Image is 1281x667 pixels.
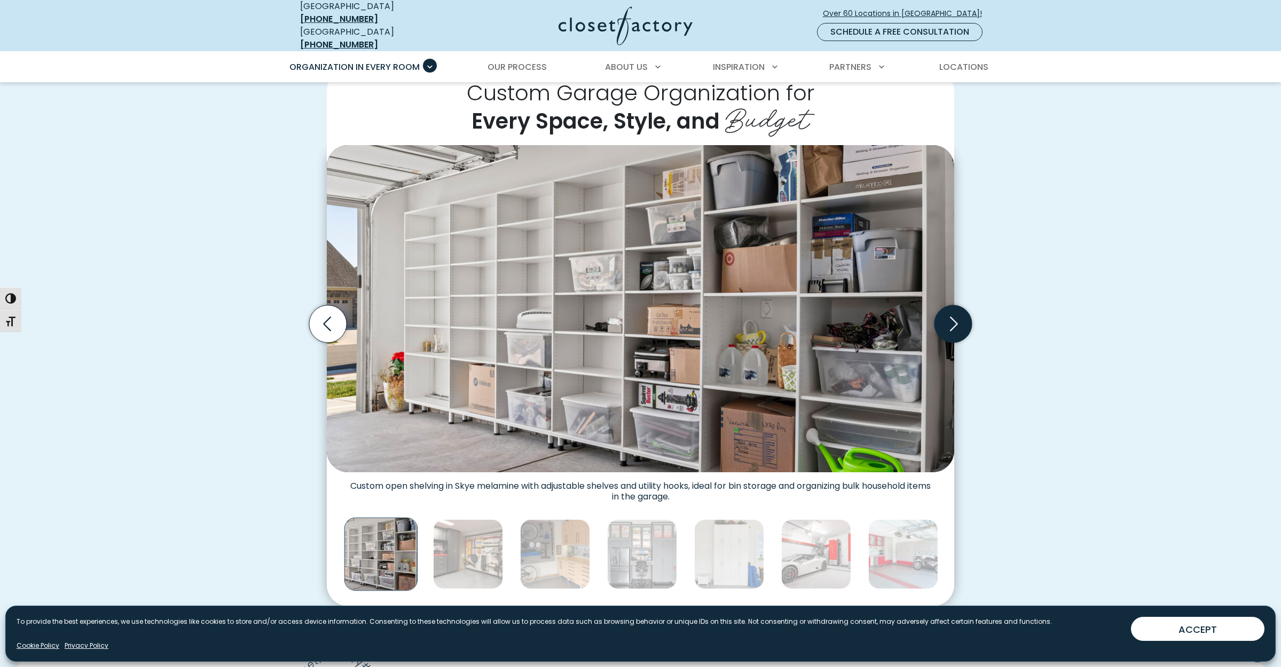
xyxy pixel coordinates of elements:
[725,95,810,138] span: Budget
[344,518,418,591] img: Garage wall with full-height white cabinetry, open cubbies
[17,641,59,650] a: Cookie Policy
[289,61,420,73] span: Organization in Every Room
[433,519,503,589] img: Custom garage slatwall organizer for bikes, surf boards, and tools
[930,301,976,347] button: Next slide
[829,61,871,73] span: Partners
[694,519,764,589] img: Garage with white cabinetry with integrated handles, slatwall system for garden tools and power e...
[1131,617,1264,641] button: ACCEPT
[300,13,378,25] a: [PHONE_NUMBER]
[471,106,720,136] span: Every Space, Style, and
[939,61,988,73] span: Locations
[559,6,693,45] img: Closet Factory Logo
[713,61,765,73] span: Inspiration
[868,519,938,589] img: Garage with gray cabinets and glossy red drawers, slatwall organizer system, heavy-duty hooks, an...
[300,38,378,51] a: [PHONE_NUMBER]
[823,8,991,19] span: Over 60 Locations in [GEOGRAPHIC_DATA]!
[17,617,1052,626] p: To provide the best experiences, we use technologies like cookies to store and/or access device i...
[607,519,677,589] img: Sophisticated gray garage cabinetry system with a refrigerator, overhead frosted glass cabinets, ...
[327,145,954,472] img: Garage wall with full-height white cabinetry, open cubbies
[817,23,983,41] a: Schedule a Free Consultation
[488,61,547,73] span: Our Process
[282,52,1000,82] nav: Primary Menu
[327,472,954,502] figcaption: Custom open shelving in Skye melamine with adjustable shelves and utility hooks, ideal for bin st...
[520,519,590,589] img: Warm wood-toned garage storage with bikes mounted on slat wall panels and cabinetry organizing he...
[305,301,351,347] button: Previous slide
[822,4,991,23] a: Over 60 Locations in [GEOGRAPHIC_DATA]!
[300,26,455,51] div: [GEOGRAPHIC_DATA]
[781,519,851,589] img: Luxury sports garage with high-gloss red cabinetry, gray base drawers, and vertical bike racks
[605,61,648,73] span: About Us
[65,641,108,650] a: Privacy Policy
[467,78,815,108] span: Custom Garage Organization for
